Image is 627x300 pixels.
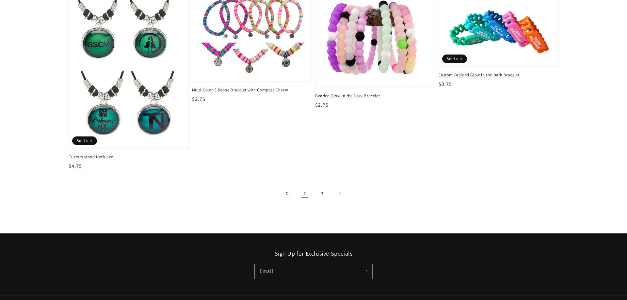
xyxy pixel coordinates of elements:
[315,186,330,201] a: Page 3
[333,186,347,201] a: Next page
[315,93,435,99] span: Beaded Glow in the Dark Bracelet
[69,163,82,169] span: $4.75
[192,96,205,103] span: $2.75
[439,72,559,78] span: Custom Braided Glow in the Dark Bracelet
[358,264,372,278] button: Subscribe
[315,102,329,108] span: $2.75
[439,81,452,87] span: $3.75
[69,154,189,160] span: Custom Mood Necklace
[192,87,312,93] span: Multi-Color Silicone Bracelet with Compass Charm
[72,136,97,145] span: Sold out
[69,186,558,201] nav: Pagination
[69,250,558,257] h2: Sign Up for Exclusive Specials
[280,186,294,201] span: Page 1
[297,186,312,201] a: Page 2
[442,55,467,63] span: Sold out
